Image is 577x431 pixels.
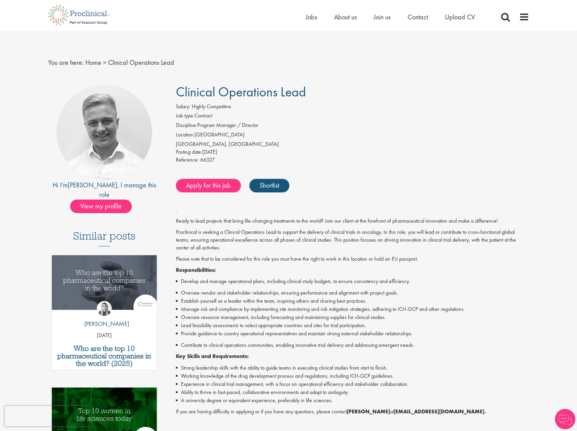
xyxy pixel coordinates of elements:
[85,58,101,67] a: breadcrumb link
[79,301,129,332] a: Hannah Burke [PERSON_NAME]
[176,289,529,297] li: Oversee vendor and stakeholder relationships, ensuring performance and alignment with project goals.
[176,266,216,274] strong: Responsibilities:
[176,103,190,111] label: Salary:
[176,380,529,388] li: Experience in clinical trial management, with a focus on operational efficiency and stakeholder c...
[176,408,529,416] p: If you are having difficulty in applying or if you have any questions, please contact at
[176,321,529,330] li: Lead feasibility assessments to select appropriate countries and sites for trial participation.
[176,112,194,120] label: Job type:
[176,228,529,252] p: Proclinical is seeking a Clinical Operations Lead to support the delivery of clinical trials in o...
[73,230,136,246] h3: Similar posts
[68,181,117,189] a: [PERSON_NAME]
[176,131,194,139] label: Location:
[52,332,157,339] p: [DATE]
[176,388,529,396] li: Ability to thrive in fast-paced, collaborative environments and adapt to ambiguity.
[334,13,357,21] a: About us
[103,58,106,67] span: >
[176,131,529,140] li: [GEOGRAPHIC_DATA]
[200,156,215,163] span: 66527
[176,364,529,372] li: Strong leadership skills with the ability to guide teams in executing clinical studies from start...
[176,206,529,214] p: .
[5,406,91,426] iframe: reCAPTCHA
[445,13,475,21] a: Upload CV
[306,13,317,21] a: Jobs
[176,277,529,285] li: Develop and manage operational plans, including clinical study budgets, to ensure consistency and...
[52,255,157,315] a: Link to a post
[176,83,306,100] span: Clinical Operations Lead
[57,85,152,180] img: imeage of recruiter Joshua Bye
[176,255,529,263] p: Please note that to be considered for this role you must have the right to work in this location ...
[70,200,132,213] span: View my profile
[176,305,529,313] li: Manage risk and compliance by implementing site monitoring and risk mitigation strategies, adheri...
[374,13,391,21] a: Join us
[176,140,529,148] div: [GEOGRAPHIC_DATA], [GEOGRAPHIC_DATA]
[249,179,289,192] a: Shortlist
[97,301,112,316] img: Hannah Burke
[176,156,199,164] label: Reference:
[176,353,249,360] strong: Key Skills and Requirements:
[70,201,139,210] a: View my profile
[347,408,390,415] strong: [PERSON_NAME]
[176,372,529,380] li: Working knowledge of the drug development process and regulations, including ICH-GCP guidelines.
[55,345,154,367] a: Who are the top 10 pharmaceutical companies in the world? (2025)
[176,148,202,155] span: Posting date:
[176,297,529,305] li: Establish yourself as a leader within the team, inspiring others and sharing best practices.
[48,58,84,67] span: You are here:
[79,319,129,328] p: [PERSON_NAME]
[176,121,529,131] li: Program Manager / Director
[176,313,529,321] li: Oversee resource management, including forecasting and maintaining supplies for clinical studies.
[52,255,157,310] img: Top 10 pharmaceutical companies in the world 2025
[192,103,231,110] span: Highly Competitive
[176,121,197,129] label: Discipline:
[176,112,529,121] li: Contract
[176,148,529,156] div: [DATE]
[555,409,575,429] img: Chatbot
[394,408,486,415] strong: [EMAIL_ADDRESS][DOMAIN_NAME].
[176,396,529,405] li: A university degree or equivalent experience, preferably in life sciences.
[176,341,529,349] li: Contribute to clinical operations communities, enabling innovative trial delivery and addressing ...
[48,180,161,200] div: Hi I'm , I manage this role
[108,58,174,67] span: Clinical Operations Lead
[176,330,529,338] li: Provide guidance to country operational representatives and maintain strong external stakeholder ...
[176,217,529,225] p: Ready to lead projects that bring life-changing treatments to the world? Join our client at the f...
[408,13,428,21] a: Contact
[176,179,241,192] a: Apply for this job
